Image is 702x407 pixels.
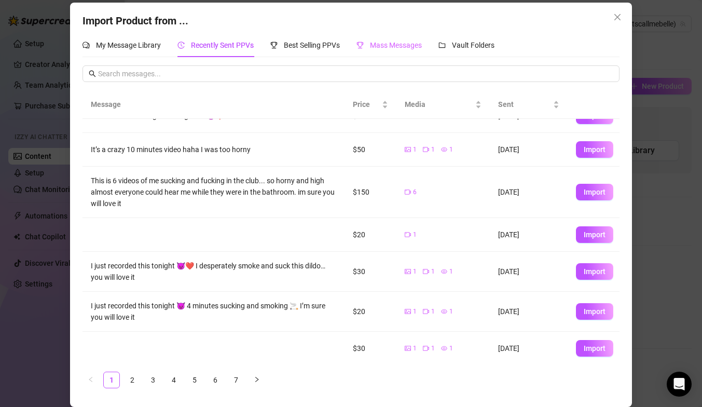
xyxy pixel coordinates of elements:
[82,42,90,49] span: comment
[576,226,613,243] button: Import
[413,344,417,354] span: 1
[345,332,396,365] td: $30
[449,344,453,354] span: 1
[396,90,490,119] th: Media
[82,90,344,119] th: Message
[254,376,260,383] span: right
[413,267,417,277] span: 1
[576,141,613,158] button: Import
[177,42,185,49] span: history
[145,372,161,388] a: 3
[91,144,336,155] div: It’s a crazy 10 minutes video haha I was too horny
[584,267,605,276] span: Import
[449,307,453,317] span: 1
[431,344,435,354] span: 1
[490,252,568,292] td: [DATE]
[452,41,494,49] span: Vault Folders
[438,42,446,49] span: folder
[345,133,396,167] td: $50
[423,308,429,315] span: video-camera
[405,308,411,315] span: picture
[82,15,188,27] span: Import Product from ...
[89,70,96,77] span: search
[449,145,453,155] span: 1
[186,372,203,388] li: 5
[490,133,568,167] td: [DATE]
[191,41,254,49] span: Recently Sent PPVs
[208,372,223,388] a: 6
[345,252,396,292] td: $30
[490,332,568,365] td: [DATE]
[413,307,417,317] span: 1
[584,344,605,352] span: Import
[584,188,605,196] span: Import
[187,372,202,388] a: 5
[91,175,336,209] div: This is 6 videos of me sucking and fucking in the club... so horny and high almost everyone could...
[441,146,447,153] span: eye
[345,167,396,218] td: $150
[353,99,380,110] span: Price
[124,372,141,388] li: 2
[405,268,411,275] span: picture
[166,372,182,388] a: 4
[423,345,429,351] span: video-camera
[584,230,605,239] span: Import
[431,145,435,155] span: 1
[431,307,435,317] span: 1
[228,372,244,388] a: 7
[166,372,182,388] li: 4
[441,268,447,275] span: eye
[584,145,605,154] span: Import
[145,372,161,388] li: 3
[413,145,417,155] span: 1
[609,9,626,25] button: Close
[345,218,396,252] td: $20
[431,267,435,277] span: 1
[207,372,224,388] li: 6
[405,146,411,153] span: picture
[441,345,447,351] span: eye
[667,372,692,397] div: Open Intercom Messenger
[613,13,622,21] span: close
[413,230,417,240] span: 1
[405,99,473,110] span: Media
[345,90,396,119] th: Price
[104,372,119,388] a: 1
[449,267,453,277] span: 1
[249,372,265,388] button: right
[405,345,411,351] span: picture
[576,303,613,320] button: Import
[413,187,417,197] span: 6
[91,300,336,323] div: I just recorded this tonight 😈 4 minutes sucking and smoking 🚬 I’m sure you will love it
[82,372,99,388] li: Previous Page
[356,42,364,49] span: trophy
[490,90,568,119] th: Sent
[423,146,429,153] span: video-camera
[96,41,161,49] span: My Message Library
[498,99,551,110] span: Sent
[370,41,422,49] span: Mass Messages
[423,268,429,275] span: video-camera
[91,260,336,283] div: I just recorded this tonight 😈❤️ I desperately smoke and suck this dildo… you will love it
[103,372,120,388] li: 1
[88,376,94,383] span: left
[576,263,613,280] button: Import
[82,372,99,388] button: left
[584,307,605,316] span: Import
[345,292,396,332] td: $20
[125,372,140,388] a: 2
[490,218,568,252] td: [DATE]
[228,372,244,388] li: 7
[576,340,613,357] button: Import
[405,232,411,238] span: video-camera
[490,292,568,332] td: [DATE]
[98,68,613,79] input: Search messages...
[490,167,568,218] td: [DATE]
[441,308,447,315] span: eye
[249,372,265,388] li: Next Page
[284,41,340,49] span: Best Selling PPVs
[576,184,613,200] button: Import
[609,13,626,21] span: Close
[270,42,278,49] span: trophy
[405,189,411,195] span: video-camera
